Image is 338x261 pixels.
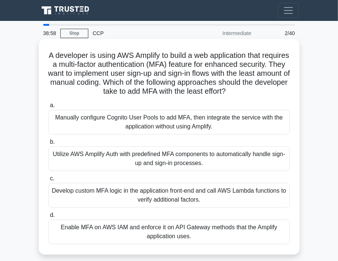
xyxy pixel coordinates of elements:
button: Toggle navigation [278,3,299,18]
div: Enable MFA on AWS IAM and enforce it on API Gateway methods that the Amplify application uses. [48,220,290,244]
div: Intermediate [191,26,256,41]
div: 38:58 [39,26,60,41]
div: Utilize AWS Amplify Auth with predefined MFA components to automatically handle sign-up and sign-... [48,146,290,171]
div: Develop custom MFA logic in the application front-end and call AWS Lambda functions to verify add... [48,183,290,208]
div: CCP [88,26,191,41]
span: b. [50,139,55,145]
span: d. [50,212,55,218]
a: Stop [60,29,88,38]
h5: A developer is using AWS Amplify to build a web application that requires a multi-factor authenti... [48,51,291,96]
span: a. [50,102,55,108]
div: 2/40 [256,26,300,41]
span: c. [50,175,54,181]
div: Manually configure Cognito User Pools to add MFA, then integrate the service with the application... [48,110,290,134]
